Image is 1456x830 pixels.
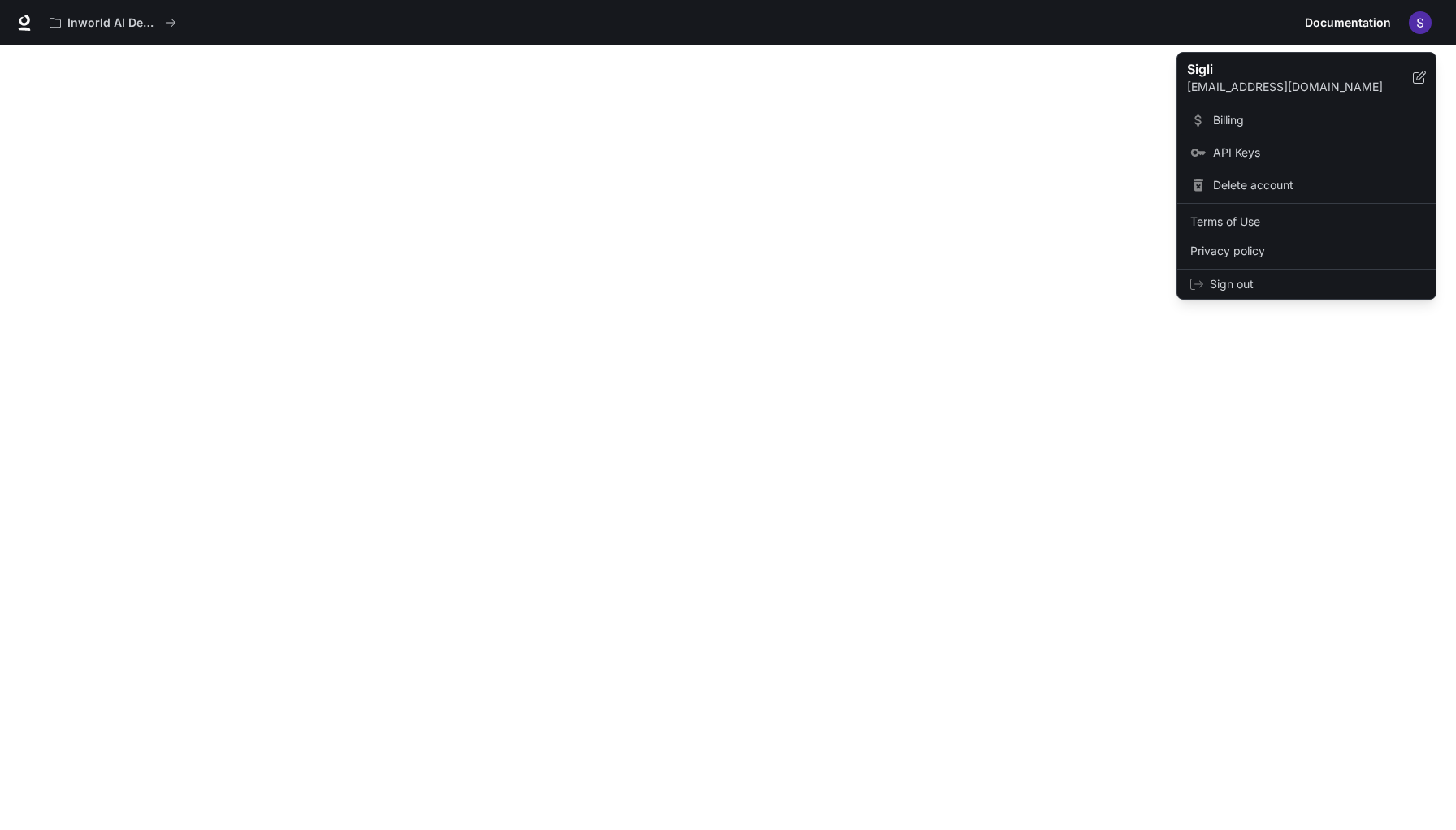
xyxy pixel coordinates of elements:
[1213,177,1423,193] span: Delete account
[1177,53,1436,102] div: Sigli[EMAIL_ADDRESS][DOMAIN_NAME]
[1181,236,1432,266] a: Privacy policy
[1187,59,1387,79] p: Sigli
[1213,145,1423,161] span: API Keys
[1181,171,1432,200] div: Delete account
[1181,207,1432,236] a: Terms of Use
[1213,112,1423,128] span: Billing
[1190,214,1423,230] span: Terms of Use
[1181,106,1432,135] a: Billing
[1181,138,1432,167] a: API Keys
[1177,270,1436,299] div: Sign out
[1210,276,1423,292] span: Sign out
[1190,243,1423,259] span: Privacy policy
[1187,79,1413,95] p: [EMAIL_ADDRESS][DOMAIN_NAME]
